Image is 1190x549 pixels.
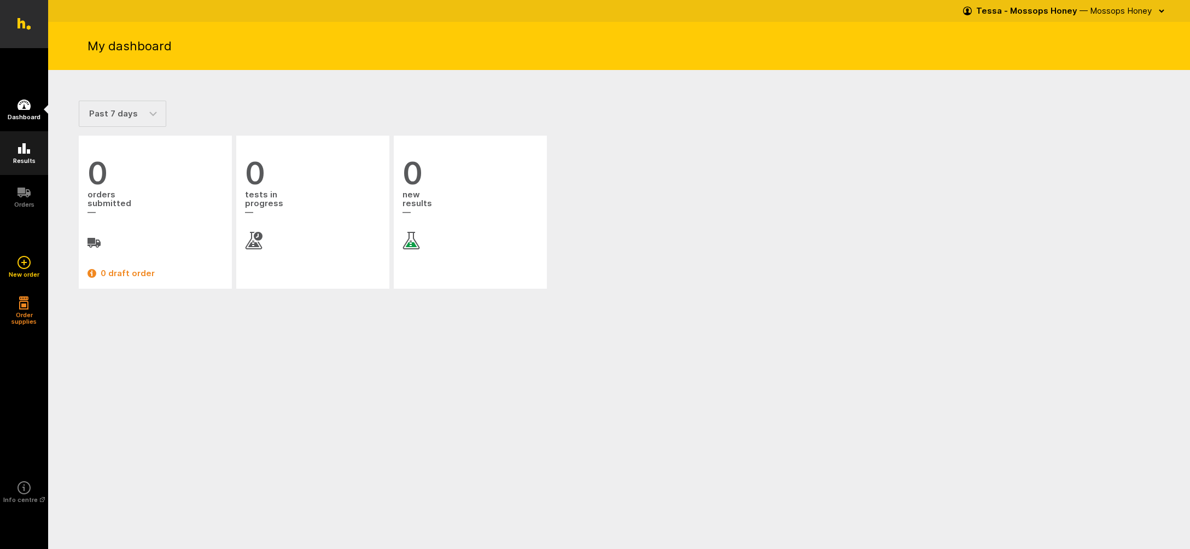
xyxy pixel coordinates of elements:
[245,157,381,249] a: 0 tests inprogress
[87,157,223,249] a: 0 orderssubmitted
[3,497,45,503] h5: Info centre
[245,189,381,219] span: tests in progress
[402,189,538,219] span: new results
[245,157,381,189] span: 0
[87,38,172,54] h1: My dashboard
[402,157,538,189] span: 0
[9,271,39,278] h5: New order
[963,2,1168,20] button: Tessa - Mossops Honey — Mossops Honey
[14,201,34,208] h5: Orders
[87,267,223,280] a: 0 draft order
[976,5,1077,16] strong: Tessa - Mossops Honey
[87,189,223,219] span: orders submitted
[87,157,223,189] span: 0
[1080,5,1152,16] span: — Mossops Honey
[8,312,40,325] h5: Order supplies
[402,157,538,249] a: 0 newresults
[13,157,36,164] h5: Results
[8,114,40,120] h5: Dashboard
